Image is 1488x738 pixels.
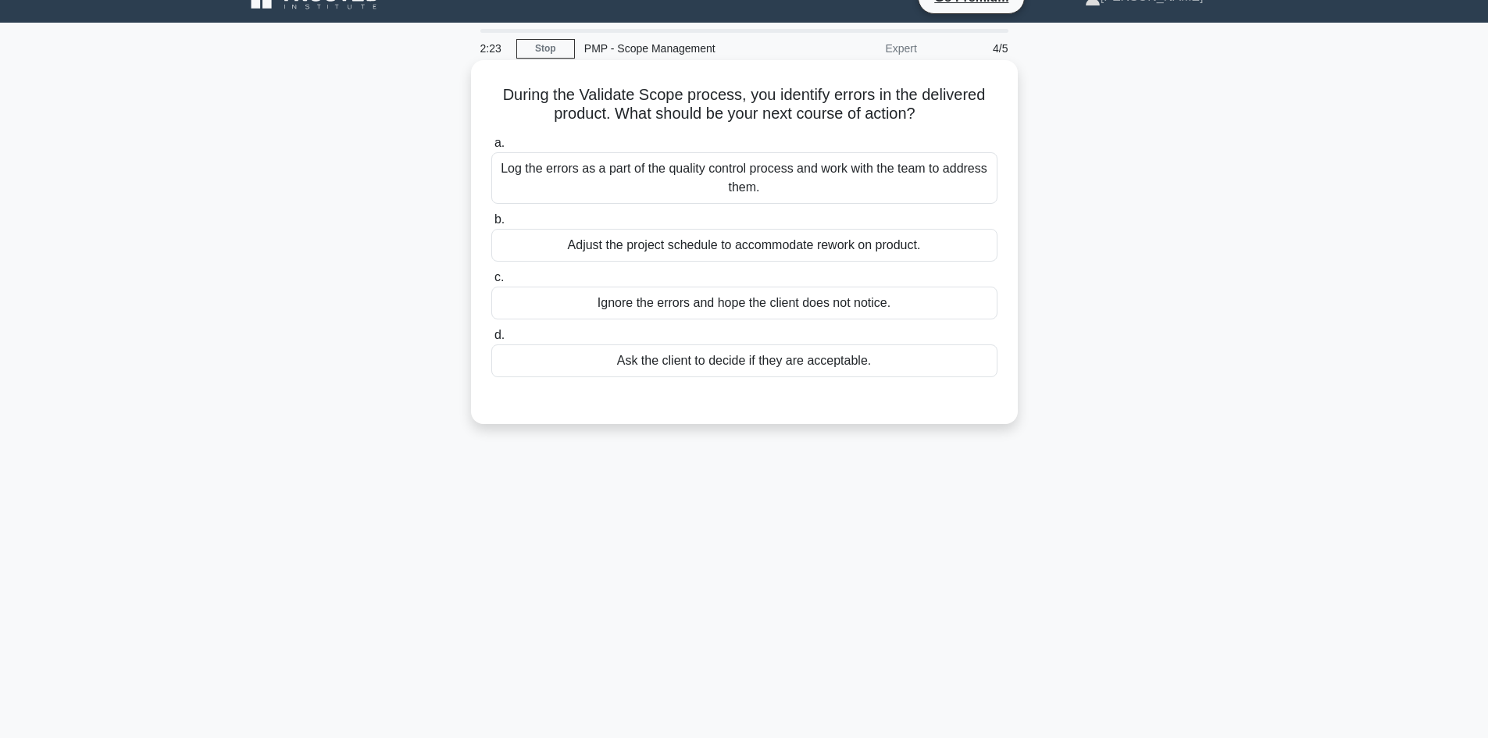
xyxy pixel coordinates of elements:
[494,328,505,341] span: d.
[491,287,997,319] div: Ignore the errors and hope the client does not notice.
[490,85,999,124] h5: During the Validate Scope process, you identify errors in the delivered product. What should be y...
[471,33,516,64] div: 2:23
[575,33,790,64] div: PMP - Scope Management
[516,39,575,59] a: Stop
[491,229,997,262] div: Adjust the project schedule to accommodate rework on product.
[494,136,505,149] span: a.
[494,270,504,283] span: c.
[790,33,926,64] div: Expert
[491,344,997,377] div: Ask the client to decide if they are acceptable.
[491,152,997,204] div: Log the errors as a part of the quality control process and work with the team to address them.
[926,33,1018,64] div: 4/5
[494,212,505,226] span: b.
